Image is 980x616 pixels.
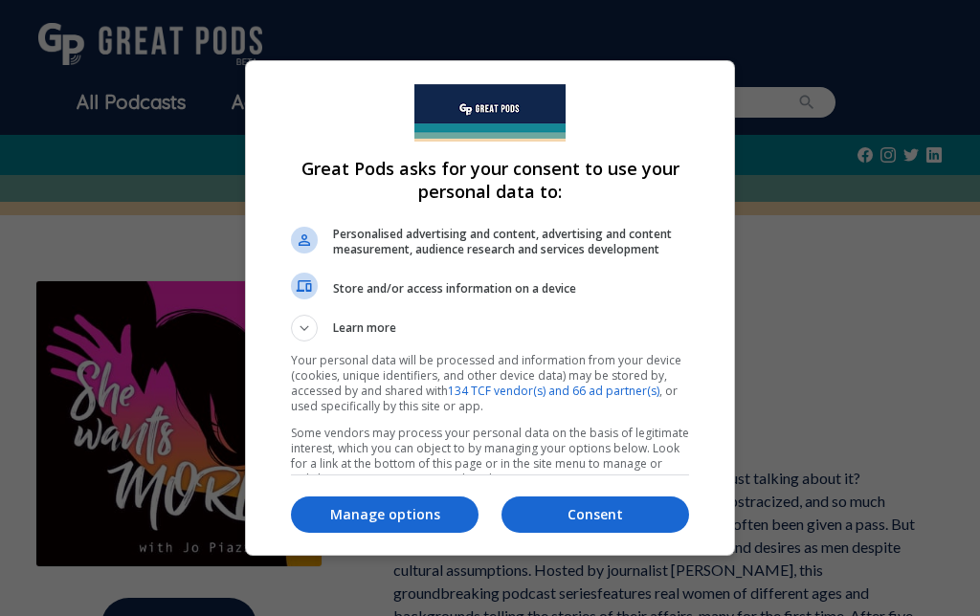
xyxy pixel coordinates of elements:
h1: Great Pods asks for your consent to use your personal data to: [291,157,689,203]
a: 134 TCF vendor(s) and 66 ad partner(s) [448,383,659,399]
p: Some vendors may process your personal data on the basis of legitimate interest, which you can ob... [291,426,689,487]
button: Learn more [291,315,689,341]
p: Manage options [291,505,479,524]
div: Great Pods asks for your consent to use your personal data to: [245,60,735,555]
img: Welcome to Great Pods [414,84,566,142]
p: Your personal data will be processed and information from your device (cookies, unique identifier... [291,353,689,414]
span: Personalised advertising and content, advertising and content measurement, audience research and ... [333,227,689,257]
span: Learn more [333,319,396,341]
span: Store and/or access information on a device [333,281,689,297]
button: Manage options [291,496,479,533]
button: Consent [501,496,689,533]
p: Consent [501,505,689,524]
